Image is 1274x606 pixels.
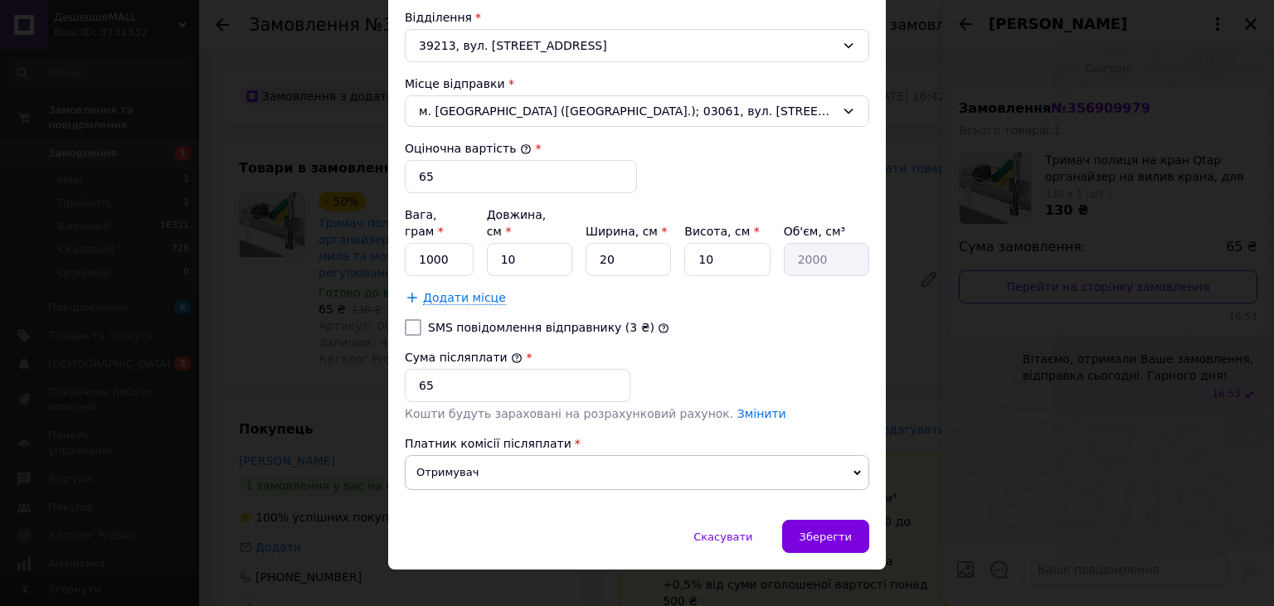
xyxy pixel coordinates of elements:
label: Довжина, см [487,208,547,238]
div: Відділення [405,9,869,26]
label: SMS повідомлення відправнику (3 ₴) [428,321,654,334]
label: Ширина, см [586,225,667,238]
div: Об'єм, см³ [784,223,869,240]
span: Додати місце [423,291,506,305]
a: Змінити [737,407,786,420]
span: Скасувати [693,531,752,543]
label: Висота, см [684,225,759,238]
span: м. [GEOGRAPHIC_DATA] ([GEOGRAPHIC_DATA].); 03061, вул. [STREET_ADDRESS] [419,103,835,119]
span: Кошти будуть зараховані на розрахунковий рахунок. [405,407,786,420]
span: Платник комісії післяплати [405,437,571,450]
span: Зберегти [800,531,852,543]
div: 39213, вул. [STREET_ADDRESS] [405,29,869,62]
label: Сума післяплати [405,351,523,364]
label: Вага, грам [405,208,444,238]
span: Отримувач [405,455,869,490]
div: Місце відправки [405,75,869,92]
label: Оціночна вартість [405,142,532,155]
